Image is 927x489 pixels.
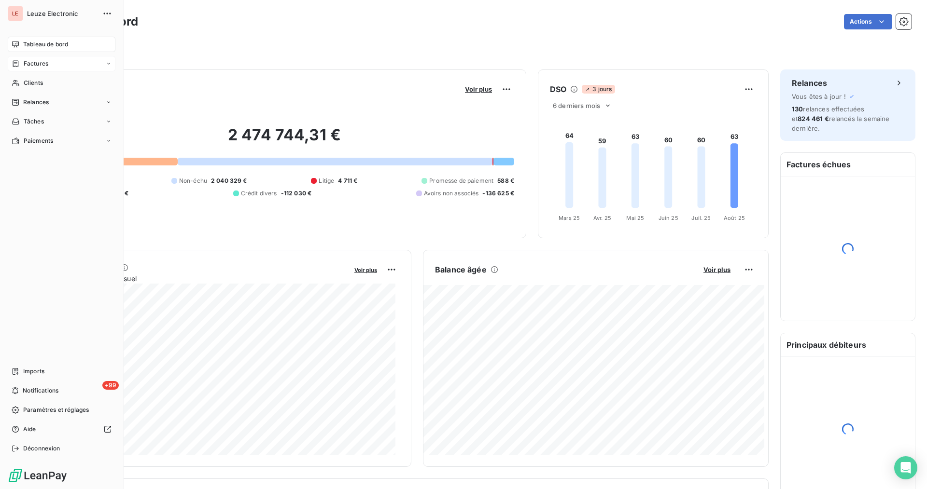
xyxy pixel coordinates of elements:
span: Relances [23,98,49,107]
a: Relances [8,95,115,110]
span: Chiffre d'affaires mensuel [55,273,348,284]
span: Promesse de paiement [429,177,493,185]
span: 2 040 329 € [211,177,247,185]
tspan: Août 25 [724,215,745,221]
span: Leuze Electronic [27,10,97,17]
a: Clients [8,75,115,91]
span: Avoirs non associés [424,189,479,198]
h6: Factures échues [781,153,915,176]
tspan: Mars 25 [559,215,580,221]
span: Non-échu [179,177,207,185]
button: Actions [844,14,892,29]
span: -136 625 € [482,189,514,198]
a: Imports [8,364,115,379]
tspan: Juil. 25 [691,215,711,221]
span: Imports [23,367,44,376]
h6: Principaux débiteurs [781,333,915,356]
span: -112 030 € [281,189,312,198]
h6: Balance âgée [435,264,487,275]
span: Notifications [23,386,58,395]
span: Clients [24,79,43,87]
span: relances effectuées et relancés la semaine dernière. [792,105,890,132]
div: Open Intercom Messenger [894,456,917,479]
tspan: Mai 25 [626,215,644,221]
a: Tâches [8,114,115,129]
h6: Relances [792,77,827,89]
span: Voir plus [703,266,730,273]
span: 6 derniers mois [553,102,600,109]
span: Voir plus [465,85,492,93]
div: LE [8,6,23,21]
tspan: Juin 25 [659,215,678,221]
span: Déconnexion [23,444,60,453]
span: Paiements [24,136,53,145]
span: Vous êtes à jour ! [792,93,846,100]
button: Voir plus [351,265,380,274]
span: Tableau de bord [23,40,68,49]
span: Tâches [24,117,44,126]
span: 824 461 € [798,115,829,122]
span: 130 [792,105,803,113]
button: Voir plus [701,265,733,274]
a: Paramètres et réglages [8,402,115,418]
button: Voir plus [462,85,495,94]
a: Tableau de bord [8,37,115,52]
a: Factures [8,56,115,71]
span: Paramètres et réglages [23,406,89,414]
span: Factures [24,59,48,68]
a: Paiements [8,133,115,149]
img: Logo LeanPay [8,468,68,483]
span: 588 € [497,177,514,185]
a: Aide [8,421,115,437]
h2: 2 474 744,31 € [55,125,514,154]
span: Litige [319,177,334,185]
span: Voir plus [354,267,377,273]
span: 3 jours [582,85,615,94]
span: Aide [23,425,36,434]
span: +99 [102,381,119,390]
span: Crédit divers [241,189,277,198]
h6: DSO [550,83,566,95]
span: 4 711 € [338,177,357,185]
tspan: Avr. 25 [593,215,611,221]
